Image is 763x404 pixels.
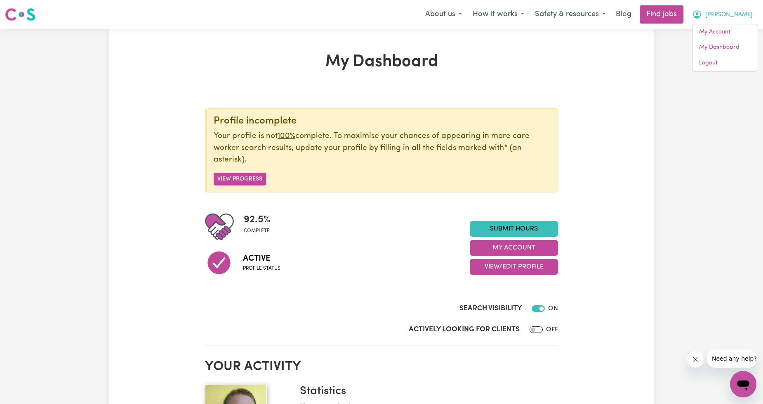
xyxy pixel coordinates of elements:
button: Safety & resources [530,6,611,23]
label: Actively Looking for Clients [409,324,520,335]
label: Search Visibility [459,303,522,314]
span: complete [244,227,271,235]
button: About us [420,6,467,23]
span: Profile status [243,265,280,272]
a: Submit Hours [470,221,558,237]
button: How it works [467,6,530,23]
h2: Your activity [205,359,558,375]
p: Your profile is not complete. To maximise your chances of appearing in more care worker search re... [214,131,551,166]
iframe: Close message [687,351,704,368]
img: Careseekers logo [5,7,35,22]
a: Blog [611,5,636,24]
span: ON [548,305,558,312]
iframe: Button to launch messaging window [730,371,756,397]
iframe: Message from company [707,349,756,368]
button: View/Edit Profile [470,259,558,275]
button: My Account [687,6,758,23]
div: My Account [692,24,758,71]
h3: Statistics [300,385,551,399]
span: 92.5 % [244,212,271,227]
span: [PERSON_NAME] [705,10,753,19]
h1: My Dashboard [205,52,558,72]
div: Profile incomplete [214,115,551,127]
button: My Account [470,240,558,256]
a: Careseekers logo [5,5,35,24]
a: Logout [692,55,758,71]
a: My Dashboard [692,40,758,55]
button: View Progress [214,173,266,185]
u: 100% [278,132,295,140]
div: Profile completeness: 92.5% [244,212,277,241]
span: OFF [546,326,558,333]
span: Need any help? [5,6,50,12]
a: My Account [692,24,758,40]
span: Active [243,252,280,265]
a: Find jobs [640,5,683,24]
